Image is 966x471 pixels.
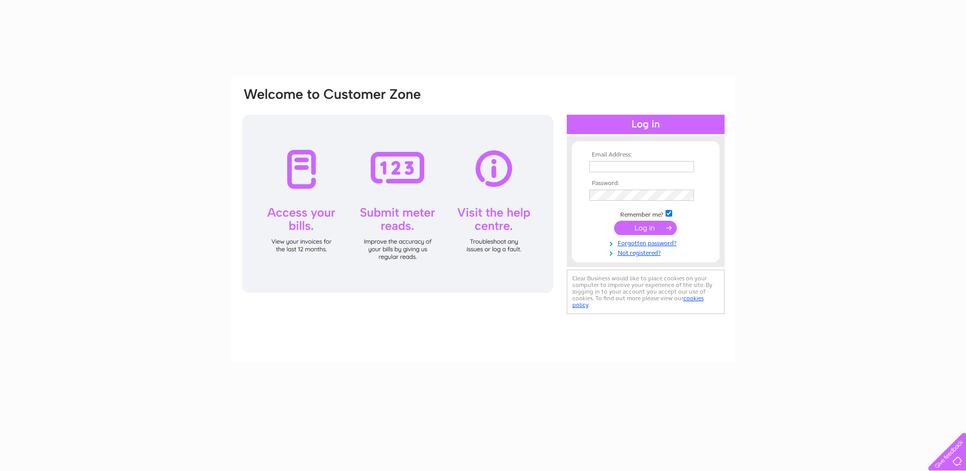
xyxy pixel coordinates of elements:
[572,295,704,308] a: cookies policy
[589,238,705,247] a: Forgotten password?
[587,151,705,159] th: Email Address:
[589,247,705,257] a: Not registered?
[587,208,705,219] td: Remember me?
[567,270,725,314] div: Clear Business would like to place cookies on your computer to improve your experience of the sit...
[587,180,705,187] th: Password:
[614,221,677,235] input: Submit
